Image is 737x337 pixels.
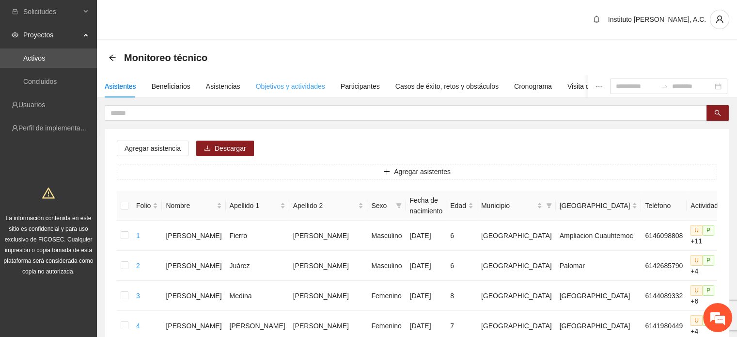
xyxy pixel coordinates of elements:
[367,221,406,251] td: Masculino
[162,191,225,221] th: Nombre
[556,221,642,251] td: Ampliacion Cuauhtemoc
[166,200,214,211] span: Nombre
[714,110,721,117] span: search
[446,221,477,251] td: 6
[396,203,402,209] span: filter
[477,191,556,221] th: Municipio
[394,166,451,177] span: Agregar asistentes
[162,221,225,251] td: [PERSON_NAME]
[710,15,729,24] span: user
[105,81,136,92] div: Asistentes
[703,285,714,296] span: P
[226,251,289,281] td: Juárez
[406,221,446,251] td: [DATE]
[596,83,602,90] span: ellipsis
[556,251,642,281] td: Palomar
[109,54,116,62] div: Back
[204,145,211,153] span: download
[125,143,181,154] span: Agregar asistencia
[230,200,278,211] span: Apellido 1
[367,251,406,281] td: Masculino
[23,54,45,62] a: Activos
[136,200,151,211] span: Folio
[687,191,722,221] th: Actividad
[406,251,446,281] td: [DATE]
[50,49,163,62] div: Chatee con nosotros ahora
[446,191,477,221] th: Edad
[406,191,446,221] th: Fecha de nacimiento
[690,255,703,266] span: U
[687,221,722,251] td: +11
[289,251,368,281] td: [PERSON_NAME]
[23,2,80,21] span: Solicitudes
[641,221,687,251] td: 6146098808
[136,232,140,240] a: 1
[588,75,610,97] button: ellipsis
[162,281,225,311] td: [PERSON_NAME]
[556,191,642,221] th: Colonia
[226,191,289,221] th: Apellido 1
[514,81,552,92] div: Cronograma
[12,8,18,15] span: inbox
[289,221,368,251] td: [PERSON_NAME]
[371,200,392,211] span: Sexo
[406,281,446,311] td: [DATE]
[477,251,556,281] td: [GEOGRAPHIC_DATA]
[124,50,207,65] span: Monitoreo técnico
[450,200,466,211] span: Edad
[395,81,499,92] div: Casos de éxito, retos y obstáculos
[256,81,325,92] div: Objetivos y actividades
[589,12,604,27] button: bell
[703,255,714,266] span: P
[206,81,240,92] div: Asistencias
[109,54,116,62] span: arrow-left
[136,292,140,300] a: 3
[18,101,45,109] a: Usuarios
[159,5,182,28] div: Minimizar ventana de chat en vivo
[703,225,714,236] span: P
[703,315,714,326] span: P
[23,78,57,85] a: Concluidos
[690,225,703,236] span: U
[162,251,225,281] td: [PERSON_NAME]
[544,198,554,213] span: filter
[5,230,185,264] textarea: Escriba su mensaje y pulse “Intro”
[641,191,687,221] th: Teléfono
[556,281,642,311] td: [GEOGRAPHIC_DATA]
[690,315,703,326] span: U
[289,191,368,221] th: Apellido 2
[42,187,55,199] span: warning
[341,81,380,92] div: Participantes
[18,124,94,132] a: Perfil de implementadora
[687,251,722,281] td: +4
[293,200,357,211] span: Apellido 2
[383,168,390,176] span: plus
[477,221,556,251] td: [GEOGRAPHIC_DATA]
[608,16,706,23] span: Instituto [PERSON_NAME], A.C.
[641,251,687,281] td: 6142685790
[12,32,18,38] span: eye
[289,281,368,311] td: [PERSON_NAME]
[23,25,80,45] span: Proyectos
[4,215,94,275] span: La información contenida en este sitio es confidencial y para uso exclusivo de FICOSEC. Cualquier...
[687,281,722,311] td: +6
[690,285,703,296] span: U
[706,105,729,121] button: search
[710,10,729,29] button: user
[215,143,246,154] span: Descargar
[152,81,190,92] div: Beneficiarios
[56,112,134,210] span: Estamos en línea.
[481,200,535,211] span: Municipio
[660,82,668,90] span: to
[589,16,604,23] span: bell
[226,281,289,311] td: Medina
[394,198,404,213] span: filter
[117,164,717,179] button: plusAgregar asistentes
[117,141,188,156] button: Agregar asistencia
[560,200,630,211] span: [GEOGRAPHIC_DATA]
[446,251,477,281] td: 6
[567,81,658,92] div: Visita de campo y entregables
[196,141,254,156] button: downloadDescargar
[446,281,477,311] td: 8
[660,82,668,90] span: swap-right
